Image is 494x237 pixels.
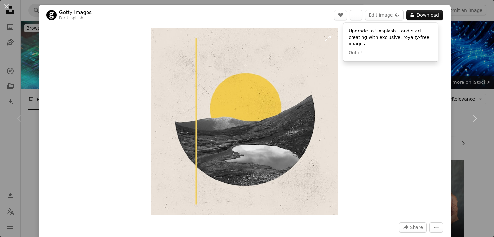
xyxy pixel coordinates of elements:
img: Contemporary artwork. Creative design in retro style. Fascinating sunset on mountains with lake. ... [151,28,338,215]
button: More Actions [429,222,443,233]
a: Next [455,88,494,149]
button: Got it! [349,50,363,56]
span: Share [410,223,423,232]
div: For [59,16,92,21]
button: Edit image [365,10,404,20]
img: Go to Getty Images's profile [46,10,57,20]
a: Unsplash+ [65,16,87,20]
button: Share this image [399,222,427,233]
button: Like [334,10,347,20]
a: Getty Images [59,9,92,16]
button: Download [406,10,443,20]
div: Upgrade to Unsplash+ and start creating with exclusive, royalty-free images. [343,23,438,61]
button: Add to Collection [350,10,362,20]
button: Zoom in on this image [151,28,338,215]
